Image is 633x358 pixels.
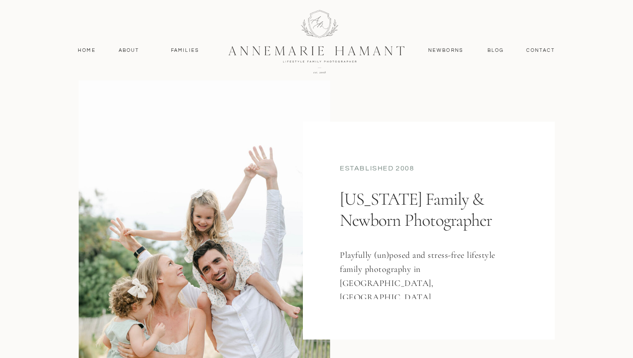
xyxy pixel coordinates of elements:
[116,47,142,54] a: About
[340,163,518,175] div: established 2008
[74,47,100,54] a: Home
[165,47,205,54] a: Families
[340,248,506,299] h3: Playfully (un)posed and stress-free lifestyle family photography in [GEOGRAPHIC_DATA], [GEOGRAPHI...
[340,188,514,264] h1: [US_STATE] Family & Newborn Photographer
[485,47,506,54] a: Blog
[425,47,467,54] a: Newborns
[521,47,560,54] a: contact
